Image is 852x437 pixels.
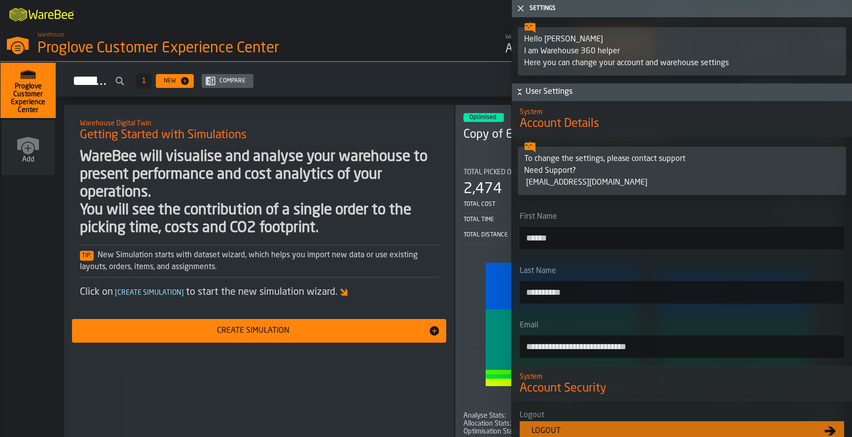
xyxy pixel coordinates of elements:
div: title-Getting Started with Simulations [72,113,446,148]
span: Tip: [80,251,94,261]
div: Proglove Customer Experience Center [37,40,304,57]
a: link-to-/wh/i/ad8a128b-0962-41b6-b9c5-f48cc7973f93/feed/ [497,30,576,61]
div: New [160,78,180,84]
div: stat- [464,254,834,410]
div: Title [463,420,511,428]
span: 1 [142,78,146,84]
span: Warehouse [37,32,64,39]
span: Analyse Stats: [463,412,506,420]
button: button-Compare [202,74,253,88]
div: Title [463,428,520,436]
div: stat-Allocation Stats: [463,420,835,428]
a: link-to-/wh/i/ad8a128b-0962-41b6-b9c5-f48cc7973f93/simulations [0,63,56,120]
div: Title [463,412,506,420]
button: button-Create Simulation [72,319,446,343]
div: stat-Total Picked Orders [463,168,835,244]
div: stat-Optimisation Stats: [463,428,835,436]
div: Title [463,168,835,176]
div: WareBee will visualise and analyse your warehouse to present performance and cost analytics of yo... [80,148,438,237]
span: Proglove Customer Experience Center [4,82,52,114]
button: button-New [156,74,194,88]
div: Activity [505,41,568,57]
div: 43 seconds [510,412,835,419]
span: Allocation Stats: [463,420,511,428]
section: card-SimulationDashboardCard-optimised [463,160,835,436]
div: 2,474 [463,180,502,198]
span: Add [22,156,35,163]
div: status-3 2 [463,113,504,122]
div: Total Cost [463,201,775,208]
div: Create Simulation [78,325,428,337]
span: ] [181,289,184,296]
span: Optimised [469,115,496,120]
span: Create Simulation [113,289,186,296]
span: Optimisation Stats: [463,428,520,436]
div: stat-Analyse Stats: [463,412,835,420]
div: ButtonLoadMore-Load More-Prev-First-Last [132,73,156,89]
span: Total Picked Orders [463,168,532,176]
h3: Copy of Experience Center Improvement [463,127,817,143]
span: [ [115,289,117,296]
div: Total Distance [463,232,781,238]
div: New Simulation starts with dataset wizard, which helps you import new data or use existing layout... [80,249,438,273]
h2: Sub Title [80,118,438,127]
div: Click on to start the new simulation wizard. [80,285,438,299]
span: Getting Started with Simulations [80,127,247,143]
div: Total Time [463,216,785,223]
h2: button-Simulations [56,62,852,97]
span: 118 [463,428,835,436]
div: Compare [215,78,249,84]
a: link-to-/wh/new [1,120,55,177]
div: Warehouse [505,34,568,40]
